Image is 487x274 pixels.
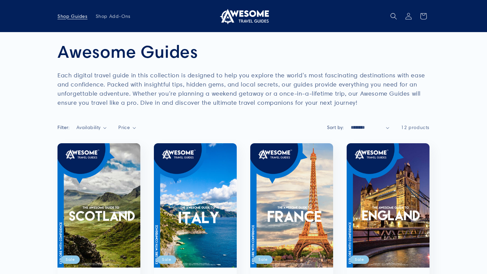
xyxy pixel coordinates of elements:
summary: Availability (0 selected) [76,124,107,131]
summary: Price [118,124,136,131]
label: Sort by: [327,124,344,130]
span: Shop Guides [57,13,88,19]
span: Shop Add-Ons [96,13,131,19]
h1: Awesome Guides [57,41,430,62]
span: 12 products [401,124,430,130]
img: Awesome Travel Guides [218,8,269,24]
summary: Search [386,9,401,24]
a: Shop Guides [53,9,92,23]
a: Shop Add-Ons [92,9,135,23]
h2: Filter: [57,124,70,131]
a: Awesome Travel Guides [216,5,272,27]
p: Each digital travel guide in this collection is designed to help you explore the world's most fas... [57,71,430,107]
span: Availability [76,124,101,130]
span: Price [118,124,130,130]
